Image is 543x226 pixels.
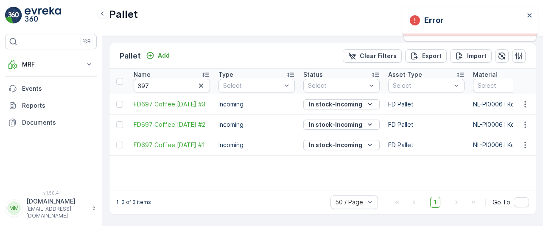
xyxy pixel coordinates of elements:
[478,81,537,90] p: Select
[22,118,93,127] p: Documents
[22,60,80,69] p: MRF
[5,197,97,219] button: MM[DOMAIN_NAME][EMAIL_ADDRESS][DOMAIN_NAME]
[5,56,97,73] button: MRF
[22,84,93,93] p: Events
[493,198,510,206] span: Go To
[303,70,323,79] p: Status
[5,97,97,114] a: Reports
[303,140,380,150] button: In stock-Incoming
[527,12,533,20] button: close
[134,120,210,129] a: FD697 Coffee 31.07.25 #2
[134,79,210,92] input: Search
[388,70,422,79] p: Asset Type
[467,52,487,60] p: Import
[473,70,497,79] p: Material
[5,7,22,24] img: logo
[134,141,210,149] span: FD697 Coffee [DATE] #1
[450,49,492,63] button: Import
[134,70,151,79] p: Name
[5,114,97,131] a: Documents
[5,80,97,97] a: Events
[218,100,295,109] p: Incoming
[218,70,233,79] p: Type
[218,120,295,129] p: Incoming
[120,50,141,62] p: Pallet
[343,49,402,63] button: Clear Filters
[25,7,61,24] img: logo_light-DOdMpM7g.png
[430,197,440,208] span: 1
[7,201,21,215] div: MM
[116,101,123,108] div: Toggle Row Selected
[134,141,210,149] a: FD697 Coffee 31.07.25 #1
[308,81,367,90] p: Select
[388,120,465,129] p: FD Pallet
[116,199,151,206] p: 1-3 of 3 items
[26,206,87,219] p: [EMAIL_ADDRESS][DOMAIN_NAME]
[309,120,362,129] p: In stock-Incoming
[116,121,123,128] div: Toggle Row Selected
[360,52,397,60] p: Clear Filters
[5,190,97,195] span: v 1.50.4
[303,99,380,109] button: In stock-Incoming
[134,100,210,109] a: FD697 Coffee 31.07.25 #3
[26,197,87,206] p: [DOMAIN_NAME]
[309,141,362,149] p: In stock-Incoming
[218,141,295,149] p: Incoming
[22,101,93,110] p: Reports
[303,120,380,130] button: In stock-Incoming
[134,100,210,109] span: FD697 Coffee [DATE] #3
[388,100,465,109] p: FD Pallet
[309,100,362,109] p: In stock-Incoming
[109,8,138,21] p: Pallet
[134,120,210,129] span: FD697 Coffee [DATE] #2
[143,50,173,61] button: Add
[158,51,170,60] p: Add
[405,49,447,63] button: Export
[82,38,91,45] p: ⌘B
[223,81,282,90] p: Select
[424,14,444,26] p: Error
[422,52,442,60] p: Export
[116,142,123,148] div: Toggle Row Selected
[393,81,451,90] p: Select
[388,141,465,149] p: FD Pallet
